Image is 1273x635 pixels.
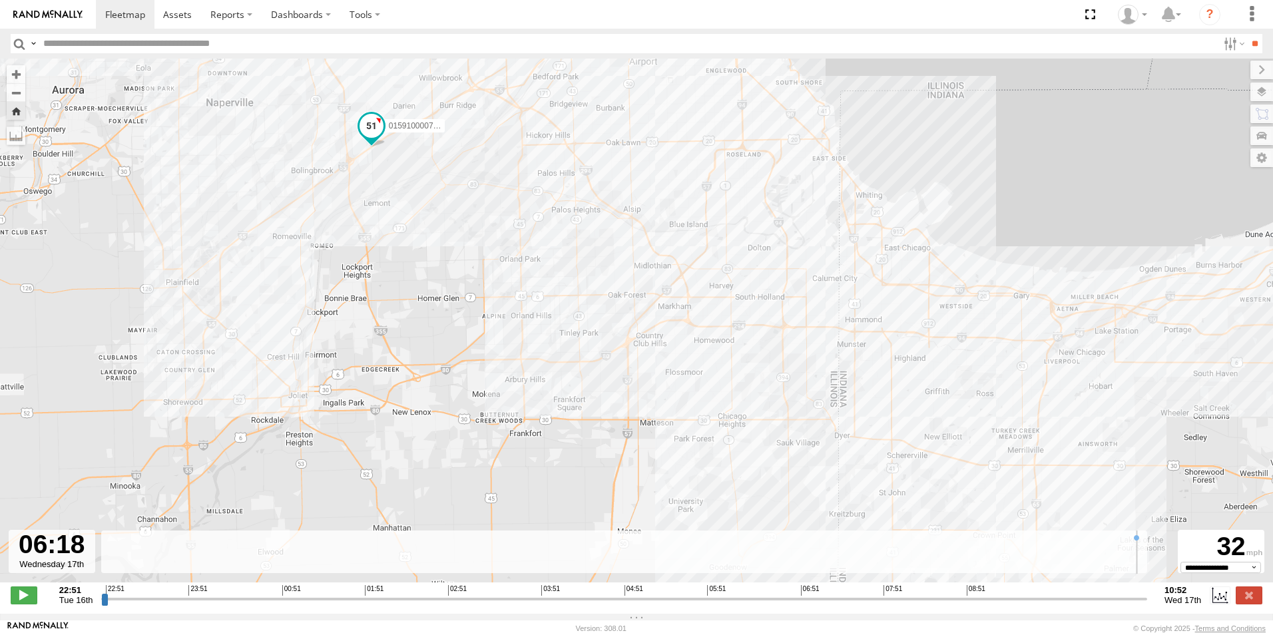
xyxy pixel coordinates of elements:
[1133,624,1266,632] div: © Copyright 2025 -
[7,102,25,120] button: Zoom Home
[7,622,69,635] a: Visit our Website
[1164,595,1201,605] span: Wed 17th Sep 2025
[707,585,726,596] span: 05:51
[884,585,902,596] span: 07:51
[1164,585,1201,595] strong: 10:52
[1195,624,1266,632] a: Terms and Conditions
[106,585,125,596] span: 22:51
[1199,4,1220,25] i: ?
[576,624,627,632] div: Version: 308.01
[541,585,560,596] span: 03:51
[389,121,455,130] span: 015910000722093
[59,595,93,605] span: Tue 16th Sep 2025
[282,585,301,596] span: 00:51
[11,586,37,604] label: Play/Stop
[365,585,383,596] span: 01:51
[625,585,643,596] span: 04:51
[188,585,207,596] span: 23:51
[28,34,39,53] label: Search Query
[1218,34,1247,53] label: Search Filter Options
[7,65,25,83] button: Zoom in
[1250,148,1273,167] label: Map Settings
[1180,532,1262,562] div: 32
[967,585,985,596] span: 08:51
[7,83,25,102] button: Zoom out
[59,585,93,595] strong: 22:51
[448,585,467,596] span: 02:51
[13,10,83,19] img: rand-logo.svg
[1113,5,1152,25] div: Ed Pruneda
[7,126,25,145] label: Measure
[801,585,820,596] span: 06:51
[1236,586,1262,604] label: Close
